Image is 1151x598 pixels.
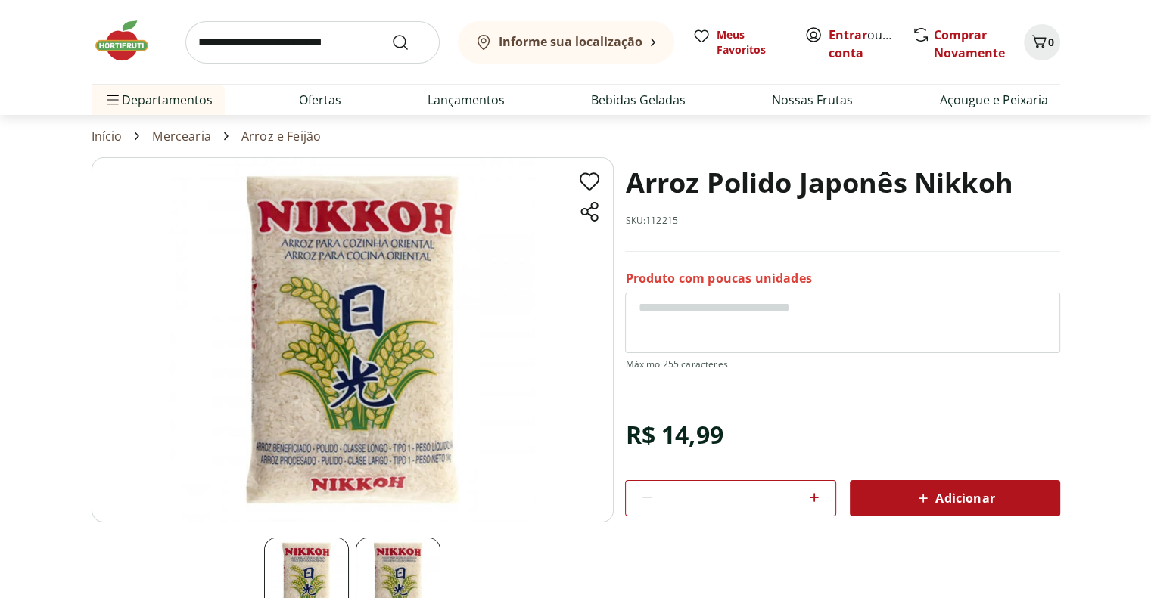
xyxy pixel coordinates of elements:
button: Submit Search [391,33,428,51]
a: Nossas Frutas [772,91,853,109]
p: SKU: 112215 [625,215,678,227]
a: Comprar Novamente [934,26,1005,61]
button: Adicionar [850,480,1060,516]
a: Arroz e Feijão [241,129,321,143]
span: 0 [1048,35,1054,49]
a: Entrar [829,26,867,43]
span: Adicionar [914,489,994,507]
span: Meus Favoritos [717,27,786,57]
a: Início [92,129,123,143]
a: Criar conta [829,26,912,61]
button: Informe sua localização [458,21,674,64]
button: Menu [104,82,122,118]
h1: Arroz Polido Japonês Nikkoh [625,157,1013,209]
span: Departamentos [104,82,213,118]
a: Bebidas Geladas [591,91,686,109]
button: Carrinho [1024,24,1060,60]
input: search [185,21,440,64]
a: Açougue e Peixaria [939,91,1047,109]
a: Ofertas [299,91,341,109]
p: Produto com poucas unidades [625,270,811,287]
img: Hortifruti [92,18,167,64]
b: Informe sua localização [499,33,642,50]
a: Mercearia [152,129,210,143]
img: Principal [92,157,614,522]
a: Lançamentos [428,91,505,109]
span: ou [829,26,896,62]
a: Meus Favoritos [692,27,786,57]
div: R$ 14,99 [625,414,723,456]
